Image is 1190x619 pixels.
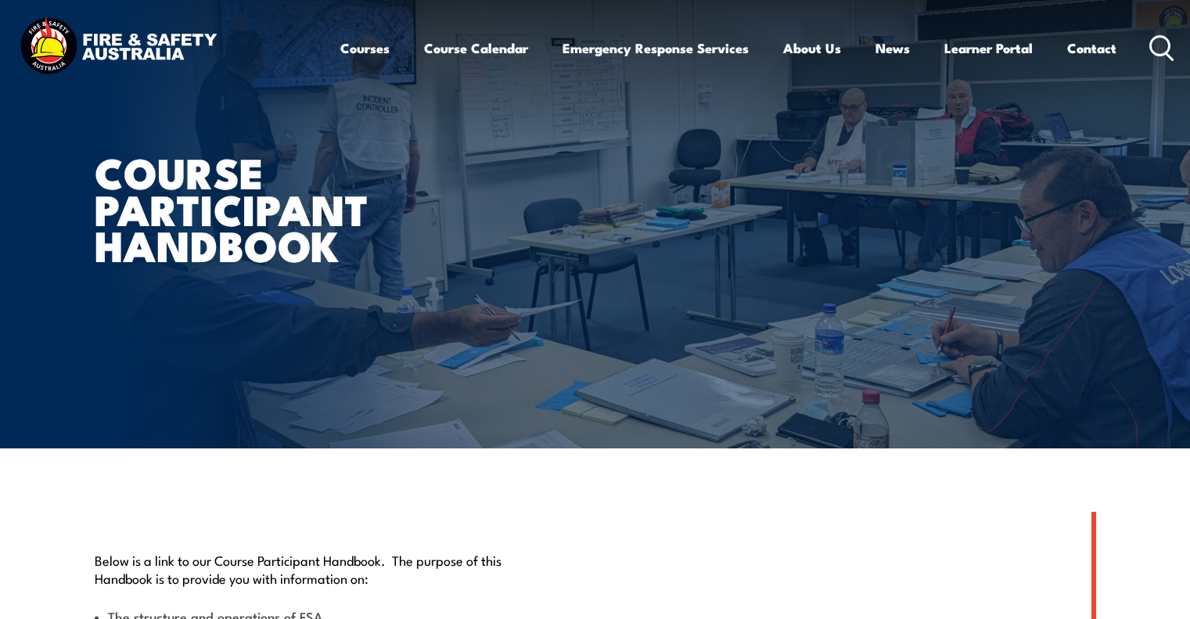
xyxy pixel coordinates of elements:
[783,27,841,69] a: About Us
[95,551,523,588] p: Below is a link to our Course Participant Handbook. The purpose of this Handbook is to provide yo...
[875,27,910,69] a: News
[563,27,749,69] a: Emergency Response Services
[1067,27,1116,69] a: Contact
[95,153,481,263] h1: Course Participant Handbook
[944,27,1033,69] a: Learner Portal
[340,27,390,69] a: Courses
[424,27,528,69] a: Course Calendar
